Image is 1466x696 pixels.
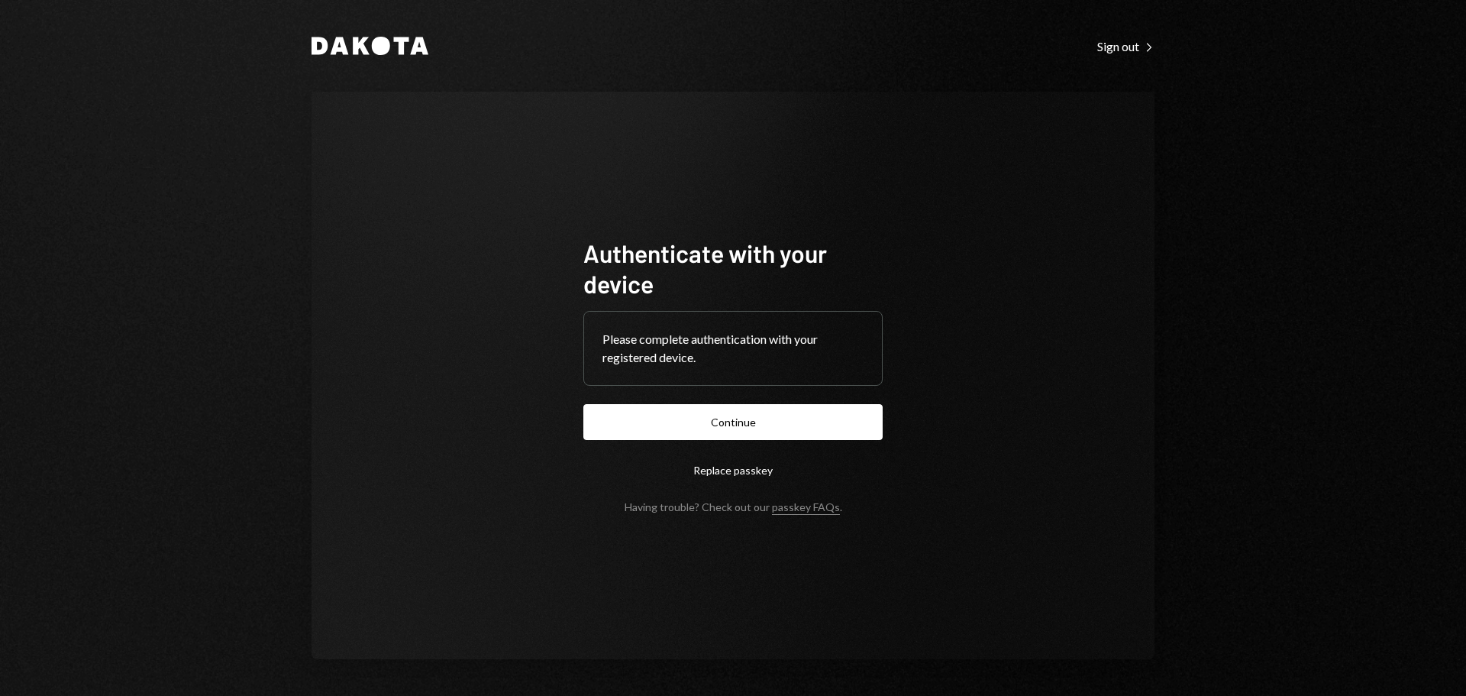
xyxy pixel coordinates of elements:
[625,500,842,513] div: Having trouble? Check out our .
[583,404,883,440] button: Continue
[583,238,883,299] h1: Authenticate with your device
[1097,37,1154,54] a: Sign out
[1097,39,1154,54] div: Sign out
[602,330,864,367] div: Please complete authentication with your registered device.
[583,452,883,488] button: Replace passkey
[772,500,840,515] a: passkey FAQs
